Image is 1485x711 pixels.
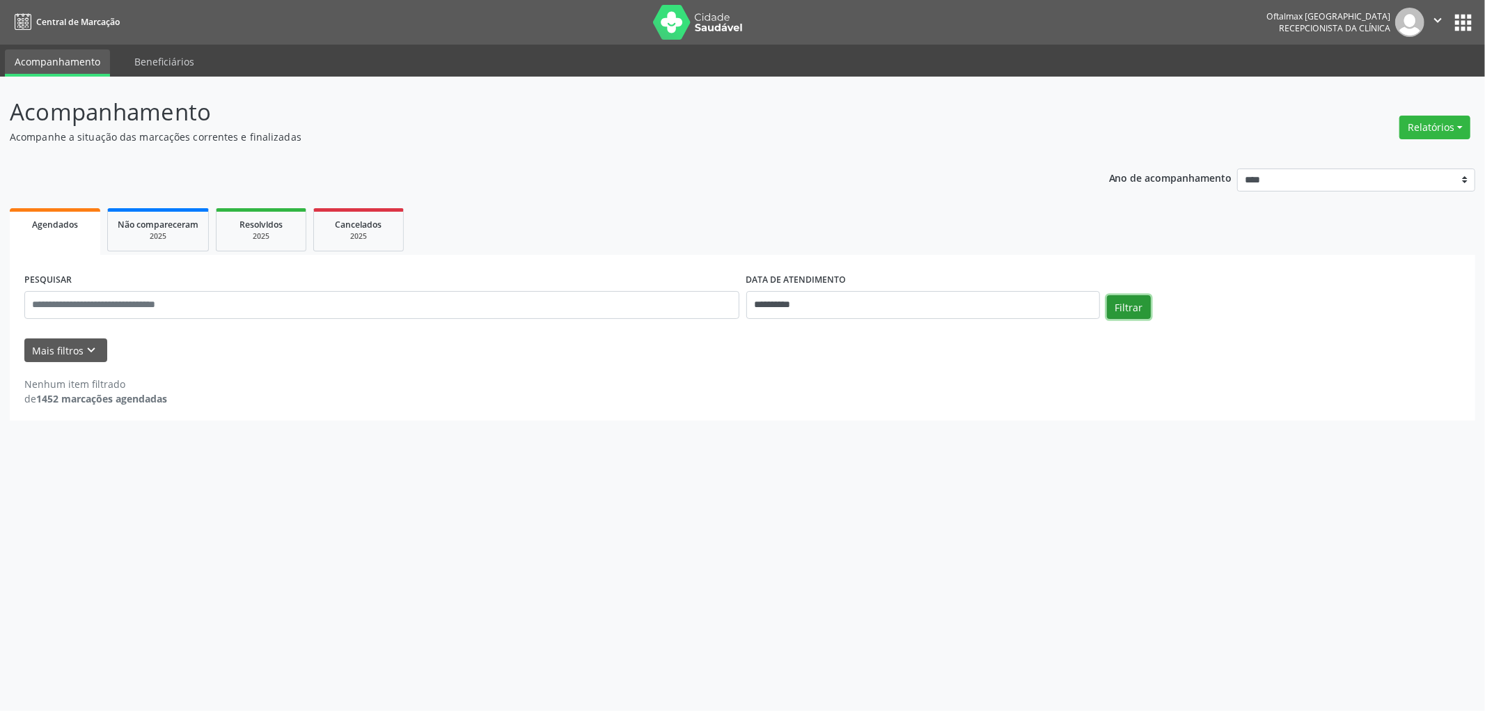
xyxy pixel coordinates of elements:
[1424,8,1451,37] button: 
[32,219,78,231] span: Agendados
[1109,169,1232,186] p: Ano de acompanhamento
[36,392,167,405] strong: 1452 marcações agendadas
[125,49,204,74] a: Beneficiários
[1107,295,1151,319] button: Filtrar
[1430,13,1445,28] i: 
[10,95,1036,130] p: Acompanhamento
[1279,22,1390,34] span: Recepcionista da clínica
[118,231,198,242] div: 2025
[1395,8,1424,37] img: img
[239,219,283,231] span: Resolvidos
[24,391,167,406] div: de
[1399,116,1470,139] button: Relatórios
[24,377,167,391] div: Nenhum item filtrado
[1451,10,1475,35] button: apps
[1266,10,1390,22] div: Oftalmax [GEOGRAPHIC_DATA]
[24,269,72,291] label: PESQUISAR
[118,219,198,231] span: Não compareceram
[226,231,296,242] div: 2025
[10,130,1036,144] p: Acompanhe a situação das marcações correntes e finalizadas
[336,219,382,231] span: Cancelados
[10,10,120,33] a: Central de Marcação
[746,269,847,291] label: DATA DE ATENDIMENTO
[5,49,110,77] a: Acompanhamento
[24,338,107,363] button: Mais filtroskeyboard_arrow_down
[36,16,120,28] span: Central de Marcação
[84,343,100,358] i: keyboard_arrow_down
[324,231,393,242] div: 2025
